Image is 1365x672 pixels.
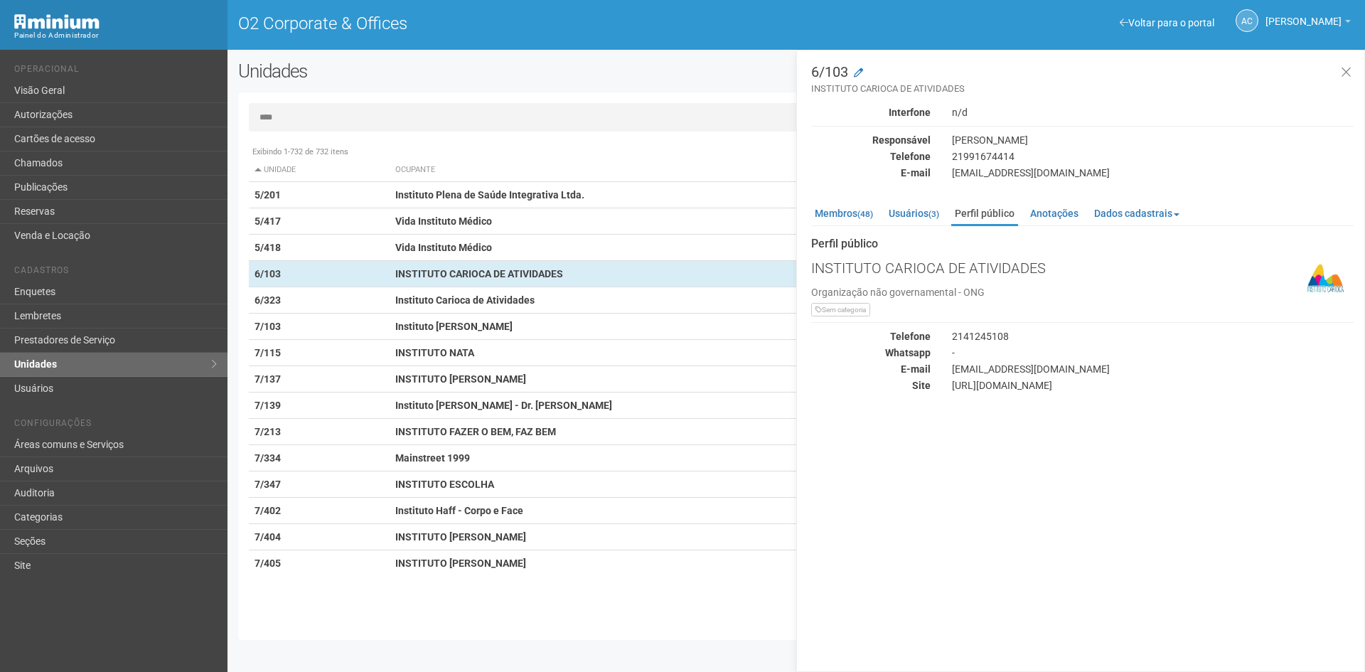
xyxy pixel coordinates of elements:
[395,268,563,279] strong: INSTITUTO CARIOCA DE ATIVIDADES
[811,203,877,224] a: Membros(48)
[811,82,1354,95] small: INSTITUTO CARIOCA DE ATIVIDADES
[811,286,1213,315] div: Organização não governamental - ONG
[1265,2,1342,27] span: Ana Carla de Carvalho Silva
[395,215,492,227] strong: Vida Instituto Médico
[14,14,100,29] img: Minium
[255,373,281,385] strong: 7/137
[941,363,1364,375] div: [EMAIL_ADDRESS][DOMAIN_NAME]
[395,347,474,358] strong: INSTITUTO NATA
[941,134,1364,146] div: [PERSON_NAME]
[811,261,1213,275] h3: INSTITUTO CARIOCA DE ATIVIDADES
[801,134,941,146] div: Responsável
[801,150,941,163] div: Telefone
[255,505,281,516] strong: 7/402
[14,265,217,280] li: Cadastros
[395,531,526,543] strong: INSTITUTO [PERSON_NAME]
[395,189,584,201] strong: Instituto Plena de Saúde Integrativa Ltda.
[801,379,941,392] div: Site
[941,166,1364,179] div: [EMAIL_ADDRESS][DOMAIN_NAME]
[801,346,941,359] div: Whatsapp
[395,452,470,464] strong: Mainstreet 1999
[1304,257,1347,300] img: business.png
[14,418,217,433] li: Configurações
[255,294,281,306] strong: 6/323
[885,203,943,224] a: Usuários(3)
[1265,18,1351,29] a: [PERSON_NAME]
[255,321,281,332] strong: 7/103
[928,209,939,219] small: (3)
[238,14,786,33] h1: O2 Corporate & Offices
[249,159,390,182] th: Unidade: activate to sort column descending
[801,330,941,343] div: Telefone
[255,215,281,227] strong: 5/417
[255,347,281,358] strong: 7/115
[395,373,526,385] strong: INSTITUTO [PERSON_NAME]
[1236,9,1258,32] a: AC
[255,189,281,201] strong: 5/201
[395,558,526,569] strong: INSTITUTO [PERSON_NAME]
[255,531,281,543] strong: 7/404
[395,400,612,411] strong: Instituto [PERSON_NAME] - Dr. [PERSON_NAME]
[255,479,281,490] strong: 7/347
[395,294,535,306] strong: Instituto Carioca de Atividades
[801,106,941,119] div: Interfone
[941,330,1364,343] div: 2141245108
[1120,17,1214,28] a: Voltar para o portal
[255,426,281,437] strong: 7/213
[801,363,941,375] div: E-mail
[857,209,873,219] small: (48)
[941,106,1364,119] div: n/d
[395,505,523,516] strong: Instituto Haff - Corpo e Face
[249,146,1344,159] div: Exibindo 1-732 de 732 itens
[395,242,492,253] strong: Vida Instituto Médico
[255,268,281,279] strong: 6/103
[238,60,691,82] h2: Unidades
[951,203,1018,226] a: Perfil público
[395,479,494,490] strong: INSTITUTO ESCOLHA
[1091,203,1183,224] a: Dados cadastrais
[395,321,513,332] strong: Instituto [PERSON_NAME]
[801,166,941,179] div: E-mail
[941,379,1364,392] div: [URL][DOMAIN_NAME]
[941,346,1364,359] div: -
[255,400,281,411] strong: 7/139
[255,558,281,569] strong: 7/405
[811,65,1354,95] h3: 6/103
[854,66,863,80] a: Modificar a unidade
[811,238,1354,250] strong: Perfil público
[941,150,1364,163] div: 21991674414
[14,64,217,79] li: Operacional
[390,159,872,182] th: Ocupante: activate to sort column ascending
[255,242,281,253] strong: 5/418
[811,303,870,316] span: Sem categoria
[255,452,281,464] strong: 7/334
[395,426,556,437] strong: INSTITUTO FAZER O BEM, FAZ BEM
[1027,203,1082,224] a: Anotações
[14,29,217,42] div: Painel do Administrador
